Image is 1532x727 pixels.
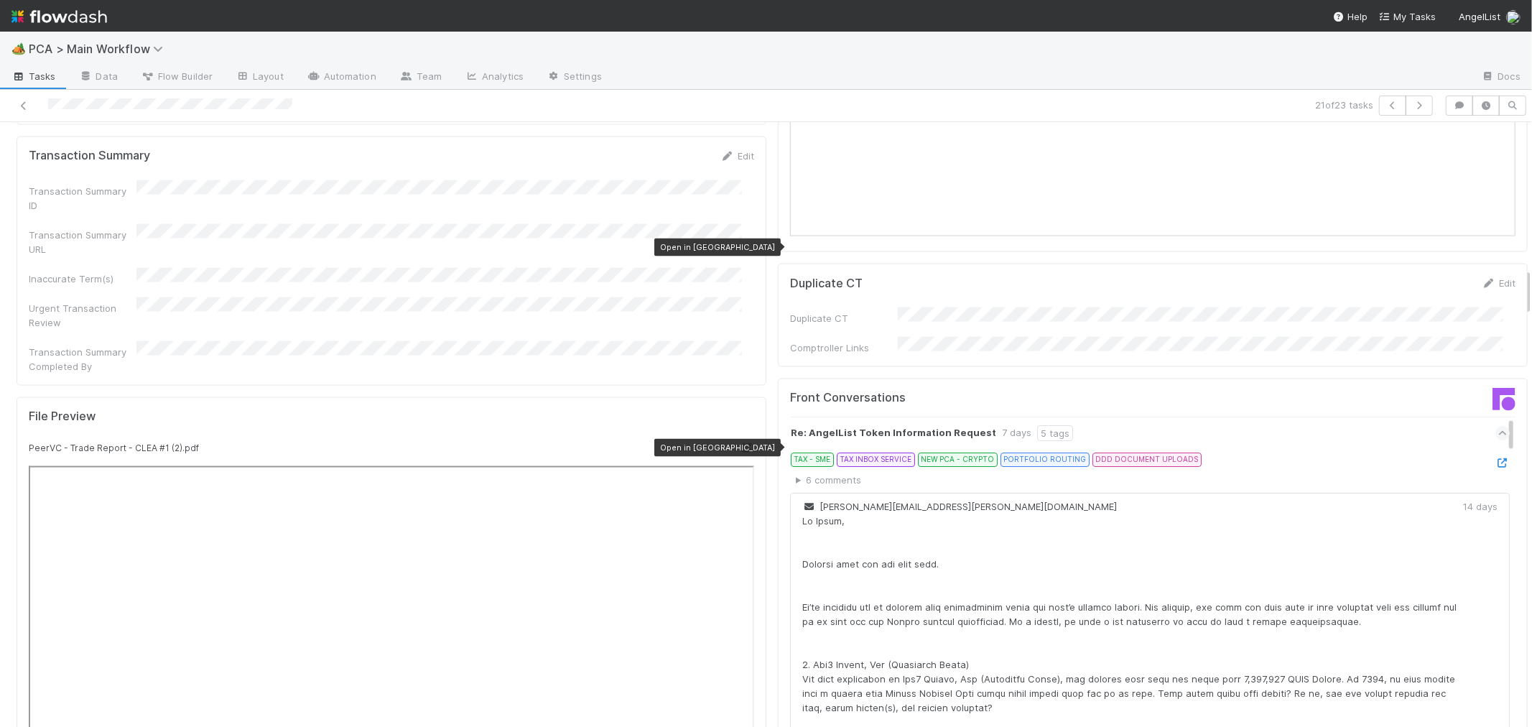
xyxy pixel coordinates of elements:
summary: 6 comments [796,473,1510,487]
div: 14 days [1463,499,1498,514]
a: Flow Builder [129,66,224,89]
img: front-logo-b4b721b83371efbadf0a.svg [1492,388,1515,411]
div: Help [1333,9,1368,24]
a: Analytics [453,66,535,89]
div: Duplicate CT [790,311,898,325]
span: 🏕️ [11,42,26,55]
div: TAX INBOX SERVICE [837,453,915,467]
a: Edit [720,150,754,162]
div: 5 tags [1037,425,1073,441]
span: AngelList [1459,11,1500,22]
img: avatar_0d9988fd-9a15-4cc7-ad96-88feab9e0fa9.png [1506,10,1521,24]
a: Automation [295,66,388,89]
a: My Tasks [1379,9,1436,24]
span: PCA > Main Workflow [29,42,170,56]
div: Comptroller Links [790,341,898,355]
a: Layout [224,66,295,89]
div: PORTFOLIO ROUTING [1001,453,1090,467]
div: DDD DOCUMENT UPLOADS [1092,453,1202,467]
div: TAX - SME [791,453,834,467]
img: logo-inverted-e16ddd16eac7371096b0.svg [11,4,107,29]
h5: Transaction Summary [29,149,150,163]
a: Data [68,66,129,89]
div: Inaccurate Term(s) [29,272,136,286]
h5: Front Conversations [790,391,1142,405]
div: 7 days [1002,425,1031,441]
div: Urgent Transaction Review [29,301,136,330]
a: Edit [1482,277,1515,289]
div: Transaction Summary Completed By [29,345,136,374]
small: PeerVC - Trade Report - CLEA #1 (2).pdf [29,443,199,453]
span: Tasks [11,69,56,83]
span: [PERSON_NAME][EMAIL_ADDRESS][PERSON_NAME][DOMAIN_NAME] [802,501,1117,512]
span: My Tasks [1379,11,1436,22]
a: Settings [535,66,613,89]
strong: Re: AngelList Token Information Request [791,425,996,441]
div: Transaction Summary URL [29,228,136,256]
div: NEW PCA - CRYPTO [918,453,998,467]
span: Flow Builder [141,69,213,83]
a: Docs [1470,66,1532,89]
span: 21 of 23 tasks [1315,98,1373,112]
div: Transaction Summary ID [29,184,136,213]
a: Team [388,66,453,89]
h5: Duplicate CT [790,277,863,291]
h5: File Preview [29,409,96,424]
